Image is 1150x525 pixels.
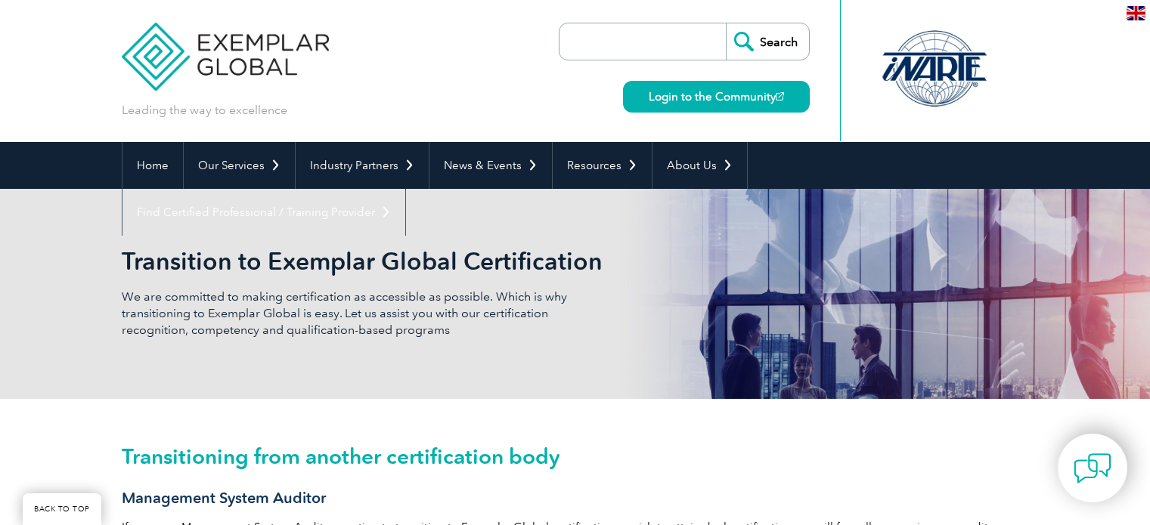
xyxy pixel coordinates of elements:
[623,81,810,113] a: Login to the Community
[652,142,747,189] a: About Us
[122,102,287,119] p: Leading the way to excellence
[122,189,405,236] a: Find Certified Professional / Training Provider
[122,289,575,338] p: We are committed to making certification as accessible as possible. Which is why transitioning to...
[296,142,429,189] a: Industry Partners
[429,142,552,189] a: News & Events
[1074,449,1111,487] img: contact-chat.png
[184,142,295,189] a: Our Services
[553,142,652,189] a: Resources
[23,493,101,525] a: BACK TO TOP
[1127,6,1145,20] img: en
[122,249,757,273] h2: Transition to Exemplar Global Certification
[122,489,1029,508] h3: Management System Auditor
[776,92,784,100] img: open_square.png
[122,444,1029,468] h2: Transitioning from another certification body
[122,142,183,189] a: Home
[726,23,809,60] input: Search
